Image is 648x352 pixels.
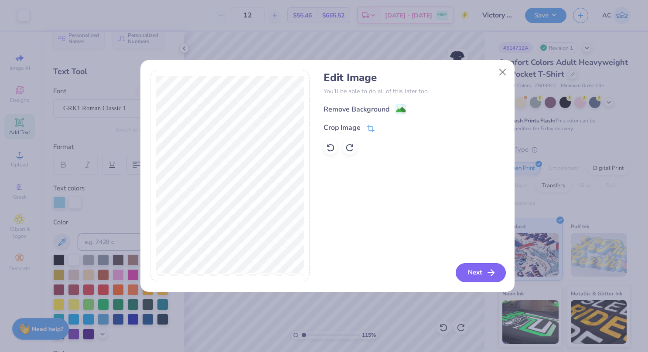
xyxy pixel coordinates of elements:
[324,104,389,115] div: Remove Background
[324,122,361,133] div: Crop Image
[494,64,511,80] button: Close
[324,87,505,96] p: You’ll be able to do all of this later too.
[324,71,505,84] h4: Edit Image
[456,263,506,282] button: Next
